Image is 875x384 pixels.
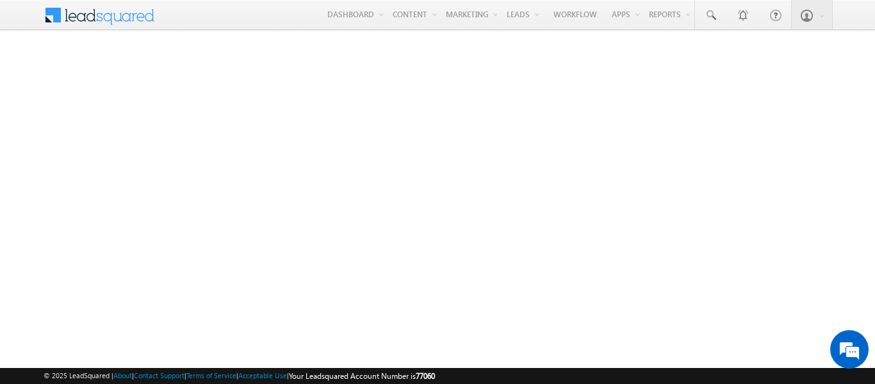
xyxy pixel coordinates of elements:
a: Terms of Service [186,371,236,380]
span: Your Leadsquared Account Number is [289,371,435,381]
a: Contact Support [134,371,184,380]
a: About [113,371,132,380]
a: Acceptable Use [238,371,287,380]
span: © 2025 LeadSquared | | | | | [44,370,435,382]
span: 77060 [416,371,435,381]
